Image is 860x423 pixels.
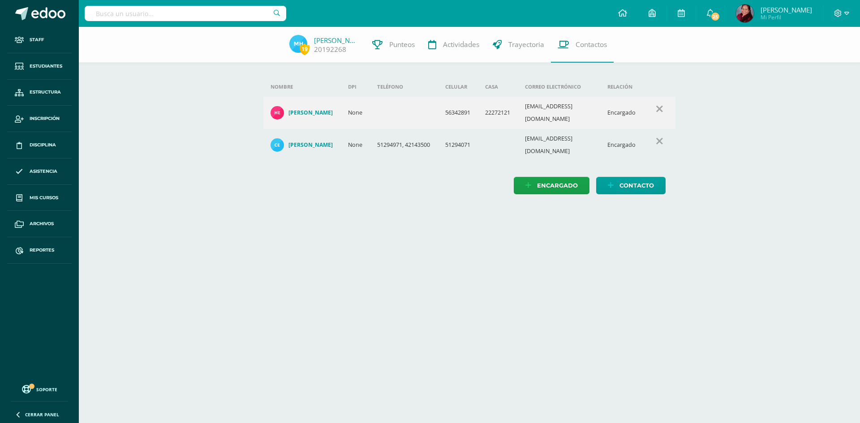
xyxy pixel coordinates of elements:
a: Estudiantes [7,53,72,80]
a: Actividades [421,27,486,63]
span: Soporte [36,386,57,393]
a: Inscripción [7,106,72,132]
th: Relación [600,77,643,97]
a: Staff [7,27,72,53]
th: DPI [341,77,370,97]
img: 00c1b1db20a3e38a90cfe610d2c2e2f3.png [736,4,754,22]
td: 51294071 [438,129,478,161]
a: Encargado [514,177,589,194]
th: Teléfono [370,77,438,97]
a: Disciplina [7,132,72,158]
th: Celular [438,77,478,97]
a: Mis cursos [7,185,72,211]
a: Trayectoria [486,27,551,63]
td: Encargado [600,97,643,129]
td: [EMAIL_ADDRESS][DOMAIN_NAME] [518,97,600,129]
a: Archivos [7,211,72,237]
td: None [341,129,370,161]
span: Disciplina [30,141,56,149]
a: Asistencia [7,158,72,185]
span: Asistencia [30,168,57,175]
td: None [341,97,370,129]
span: Encargado [537,177,578,194]
span: 25 [710,12,720,21]
th: Correo electrónico [518,77,600,97]
span: Archivos [30,220,54,227]
img: f991b2bee91a70ac6a7686d835b065a5.png [289,35,307,53]
a: 20192268 [314,45,346,54]
a: Contactos [551,27,614,63]
td: 51294971, 42143500 [370,129,438,161]
span: Inscripción [30,115,60,122]
a: Punteos [365,27,421,63]
th: Nombre [263,77,341,97]
a: [PERSON_NAME] [314,36,359,45]
span: Estructura [30,89,61,96]
span: Actividades [443,40,479,49]
span: Reportes [30,247,54,254]
span: [PERSON_NAME] [761,5,812,14]
a: Soporte [11,383,68,395]
span: Contacto [619,177,654,194]
span: Staff [30,36,44,43]
td: [EMAIL_ADDRESS][DOMAIN_NAME] [518,129,600,161]
span: 19 [300,43,310,55]
span: Cerrar panel [25,411,59,418]
span: Mis cursos [30,194,58,201]
h4: [PERSON_NAME] [288,141,333,149]
a: [PERSON_NAME] [271,106,334,120]
span: Contactos [576,40,607,49]
span: Trayectoria [508,40,544,49]
td: 56342891 [438,97,478,129]
span: Punteos [389,40,415,49]
a: Reportes [7,237,72,264]
input: Busca un usuario... [85,6,286,21]
span: Estudiantes [30,63,62,70]
a: Estructura [7,80,72,106]
td: 22272121 [478,97,518,129]
span: Mi Perfil [761,13,812,21]
td: Encargado [600,129,643,161]
a: [PERSON_NAME] [271,138,334,152]
img: a0185997295fdbea5a967313b74cd4a7.png [271,138,284,152]
th: Casa [478,77,518,97]
a: Contacto [596,177,666,194]
h4: [PERSON_NAME] [288,109,333,116]
img: 7a14bcc76e46ca32a58722e568b4edba.png [271,106,284,120]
